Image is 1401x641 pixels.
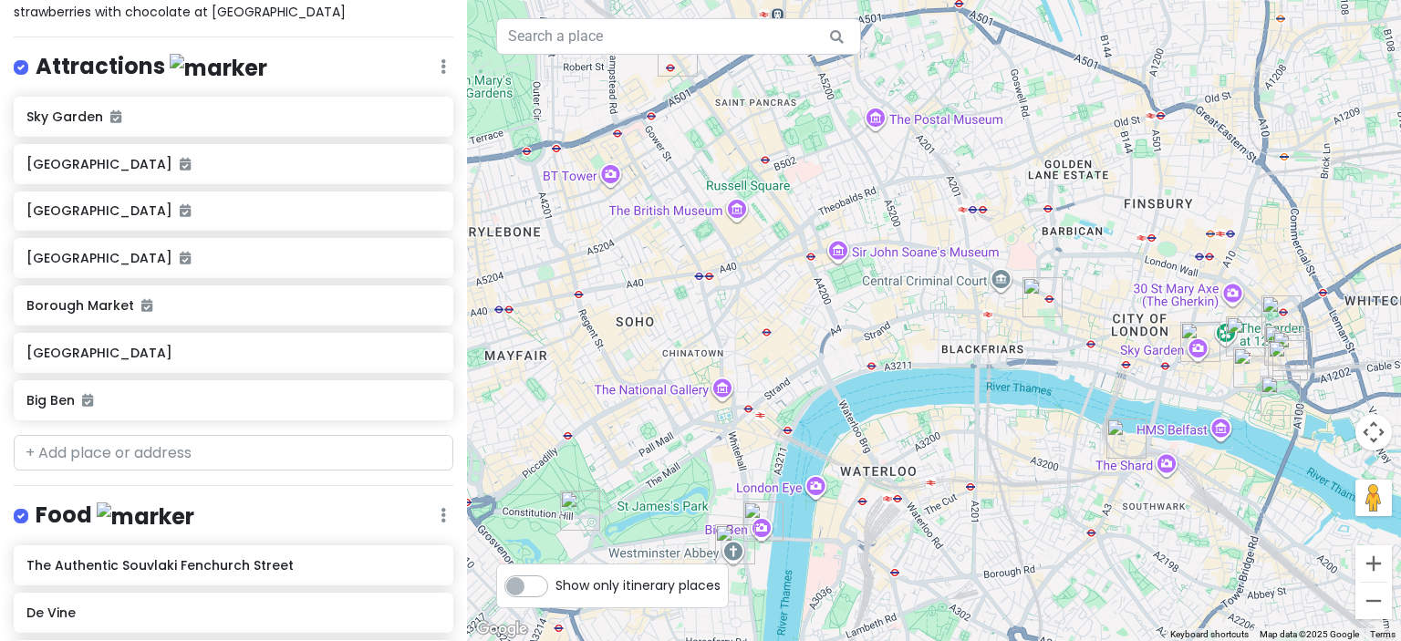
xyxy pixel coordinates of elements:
span: Map data ©2025 Google [1260,629,1359,639]
div: Euston Station [650,29,705,84]
button: Drag Pegman onto the map to open Street View [1355,480,1392,516]
div: Sky Garden [1173,315,1228,369]
div: Borough Market [1099,411,1154,466]
h6: [GEOGRAPHIC_DATA] [26,345,440,361]
img: marker [97,502,194,531]
div: Westminster Abbey [708,517,763,572]
div: De Vine [1257,318,1312,373]
h6: Borough Market [26,297,440,314]
div: The Authentic Souvlaki Fenchurch Street [1219,309,1273,364]
span: strawberries with chocolate at [GEOGRAPHIC_DATA] [14,3,346,21]
img: marker [170,54,267,82]
span: Show only itinerary places [555,575,721,595]
a: Terms (opens in new tab) [1370,629,1396,639]
h6: [GEOGRAPHIC_DATA] [26,202,440,219]
div: The Minories [1265,324,1320,378]
button: Zoom out [1355,583,1392,619]
div: Cento Alla Torre [1261,333,1315,388]
h6: Big Ben [26,392,440,408]
h6: The Authentic Souvlaki Fenchurch Street [26,557,440,574]
div: Big Ben [736,494,791,549]
h6: De Vine [26,605,440,621]
i: Added to itinerary [180,204,191,217]
div: The Liberty Bounds - JD Wetherspoon [1226,340,1281,395]
i: Added to itinerary [82,394,93,407]
input: Search a place [496,18,861,55]
i: Added to itinerary [141,299,152,312]
button: Zoom in [1355,545,1392,582]
div: Hotel Indigo London - Tower Hill by IHG [1254,288,1309,343]
h6: Sky Garden [26,109,440,125]
h6: [GEOGRAPHIC_DATA] [26,156,440,172]
h4: Attractions [36,52,267,82]
h4: Food [36,501,194,531]
input: + Add place or address [14,435,453,471]
div: St. Paul's Cathedral [1015,270,1070,325]
i: Added to itinerary [110,110,121,123]
button: Map camera controls [1355,414,1392,450]
i: Added to itinerary [180,158,191,171]
img: Google [472,617,532,641]
h6: [GEOGRAPHIC_DATA] [26,250,440,266]
a: Open this area in Google Maps (opens a new window) [472,617,532,641]
button: Keyboard shortcuts [1170,628,1249,641]
i: Added to itinerary [180,252,191,264]
div: Buckingham Palace [553,483,607,538]
div: Tower of London [1253,368,1308,423]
